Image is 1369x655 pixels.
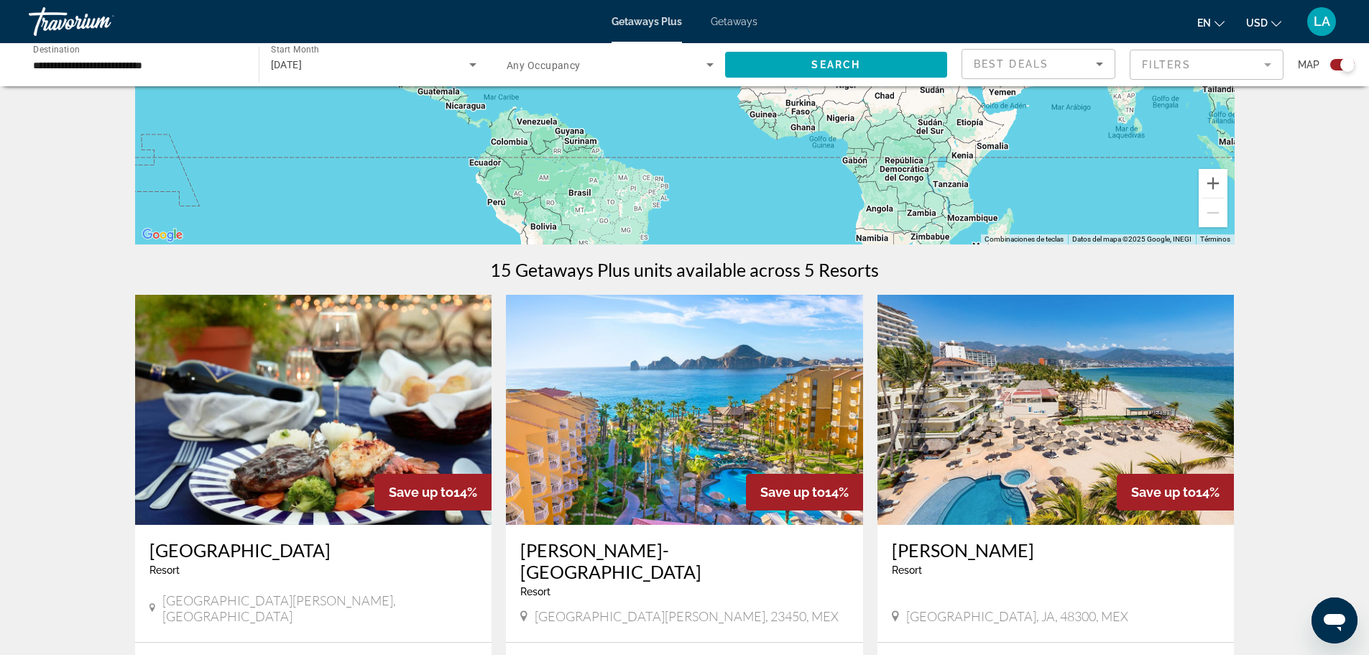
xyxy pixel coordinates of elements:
[892,539,1220,561] a: [PERSON_NAME]
[985,234,1064,244] button: Combinaciones de teclas
[1246,17,1268,29] span: USD
[1131,485,1196,500] span: Save up to
[33,44,80,54] span: Destination
[149,564,180,576] span: Resort
[1246,12,1281,33] button: Change currency
[1130,49,1283,81] button: Filter
[1312,597,1358,643] iframe: Botón para iniciar la ventana de mensajería
[746,474,863,510] div: 14%
[520,586,550,597] span: Resort
[1314,14,1330,29] span: LA
[1117,474,1234,510] div: 14%
[162,592,477,624] span: [GEOGRAPHIC_DATA][PERSON_NAME], [GEOGRAPHIC_DATA]
[490,259,879,280] h1: 15 Getaways Plus units available across 5 Resorts
[507,60,581,71] span: Any Occupancy
[1072,235,1191,243] span: Datos del mapa ©2025 Google, INEGI
[892,564,922,576] span: Resort
[877,295,1235,525] img: ii_vdp1.jpg
[1298,55,1319,75] span: Map
[1197,12,1225,33] button: Change language
[612,16,682,27] a: Getaways Plus
[974,58,1048,70] span: Best Deals
[906,608,1128,624] span: [GEOGRAPHIC_DATA], JA, 48300, MEX
[974,55,1103,73] mat-select: Sort by
[1199,169,1227,198] button: Ampliar
[1197,17,1211,29] span: en
[760,485,825,500] span: Save up to
[29,3,172,40] a: Travorium
[149,539,478,561] a: [GEOGRAPHIC_DATA]
[135,295,492,525] img: ii_lgf4.jpg
[1199,198,1227,227] button: Reducir
[1303,6,1340,37] button: User Menu
[811,59,860,70] span: Search
[271,45,319,55] span: Start Month
[520,539,849,582] a: [PERSON_NAME]-[GEOGRAPHIC_DATA]
[389,485,453,500] span: Save up to
[711,16,757,27] a: Getaways
[139,226,186,244] img: Google
[535,608,839,624] span: [GEOGRAPHIC_DATA][PERSON_NAME], 23450, MEX
[506,295,863,525] img: ii_vdc1.jpg
[374,474,492,510] div: 14%
[1200,235,1230,243] a: Términos (se abre en una nueva pestaña)
[725,52,948,78] button: Search
[139,226,186,244] a: Abre esta zona en Google Maps (se abre en una nueva ventana)
[271,59,303,70] span: [DATE]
